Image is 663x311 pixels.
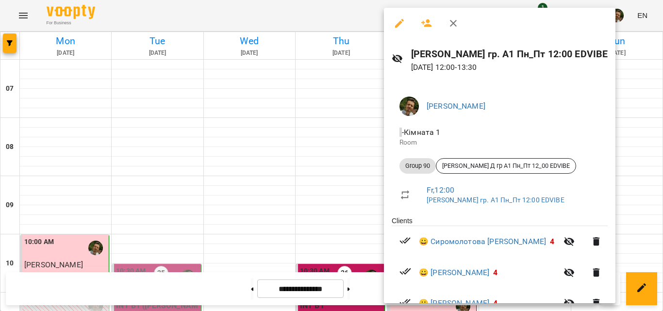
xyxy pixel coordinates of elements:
span: 4 [493,268,497,277]
h6: [PERSON_NAME] гр. А1 Пн_Пт 12:00 EDVIBE [411,47,608,62]
a: Fr , 12:00 [427,185,454,195]
a: 😀 Сиромолотова [PERSON_NAME] [419,236,546,247]
a: [PERSON_NAME] гр. А1 Пн_Пт 12:00 EDVIBE [427,196,564,204]
a: 😀 [PERSON_NAME] [419,267,489,278]
span: - Кімната 1 [399,128,443,137]
a: 😀 [PERSON_NAME] [419,297,489,309]
svg: Paid [399,235,411,246]
span: 4 [493,298,497,308]
a: [PERSON_NAME] [427,101,485,111]
span: 4 [550,237,554,246]
div: [PERSON_NAME] Д гр А1 Пн_Пт 12_00 EDVIBE [436,158,576,174]
img: 481b719e744259d137ea41201ef469bc.png [399,97,419,116]
span: [PERSON_NAME] Д гр А1 Пн_Пт 12_00 EDVIBE [436,162,576,170]
span: Group 90 [399,162,436,170]
svg: Paid [399,265,411,277]
p: [DATE] 12:00 - 13:30 [411,62,608,73]
svg: Paid [399,296,411,308]
p: Room [399,138,600,147]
